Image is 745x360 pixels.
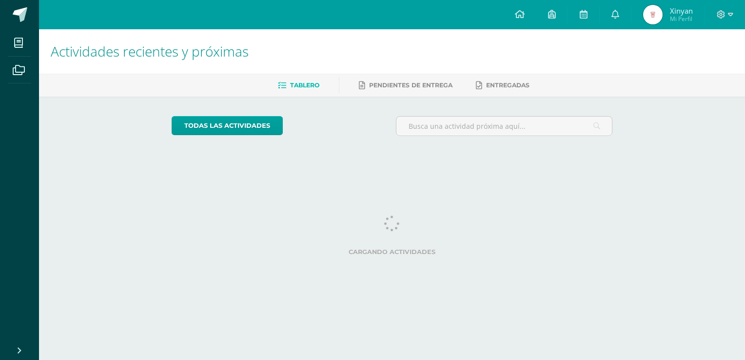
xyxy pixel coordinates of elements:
span: Tablero [290,81,319,89]
a: Pendientes de entrega [359,78,452,93]
span: Mi Perfil [670,15,693,23]
a: Entregadas [476,78,529,93]
a: Tablero [278,78,319,93]
span: Entregadas [486,81,529,89]
span: Actividades recientes y próximas [51,42,249,60]
input: Busca una actividad próxima aquí... [396,117,612,136]
span: Pendientes de entrega [369,81,452,89]
span: Xinyan [670,6,693,16]
a: todas las Actividades [172,116,283,135]
img: 31c7248459b52d1968276b61d18b5cd8.png [643,5,663,24]
label: Cargando actividades [172,248,613,256]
